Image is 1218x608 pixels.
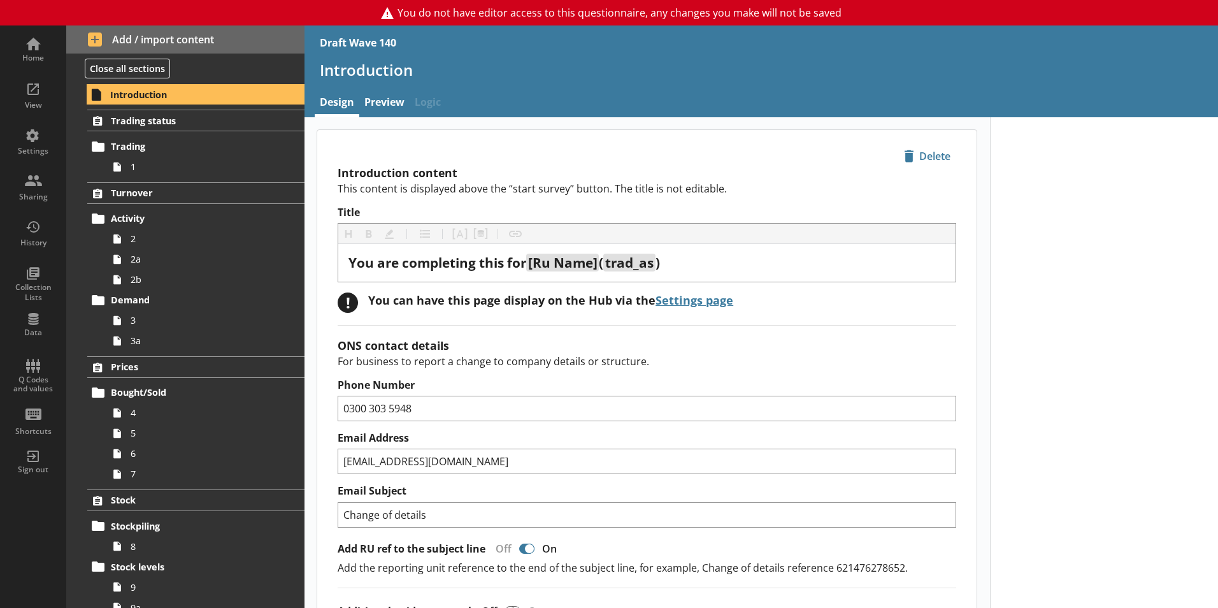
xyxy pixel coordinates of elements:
[131,447,272,460] span: 6
[93,208,304,290] li: Activity22a2b
[107,464,304,484] a: 7
[111,187,267,199] span: Turnover
[87,489,304,511] a: Stock
[107,310,304,331] a: 3
[131,314,272,326] span: 3
[111,494,267,506] span: Stock
[66,356,304,484] li: PricesBought/Sold4567
[338,338,956,353] h2: ONS contact details
[320,36,396,50] div: Draft Wave 140
[107,249,304,270] a: 2a
[107,229,304,249] a: 2
[898,145,956,167] button: Delete
[111,115,267,127] span: Trading status
[11,146,55,156] div: Settings
[87,110,304,131] a: Trading status
[131,427,272,439] span: 5
[528,254,598,271] span: [Ru Name]
[107,423,304,444] a: 5
[131,253,272,265] span: 2a
[87,182,304,204] a: Turnover
[315,90,359,117] a: Design
[66,182,304,351] li: TurnoverActivity22a2bDemand33a
[11,282,55,302] div: Collection Lists
[88,33,283,47] span: Add / import content
[899,146,956,166] span: Delete
[656,293,733,308] a: Settings page
[66,110,304,177] li: Trading statusTrading1
[93,290,304,351] li: Demand33a
[87,136,304,157] a: Trading
[87,516,304,536] a: Stockpiling
[131,581,272,593] span: 9
[537,542,567,556] div: On
[87,556,304,577] a: Stock levels
[93,516,304,556] li: Stockpiling8
[131,273,272,286] span: 2b
[87,208,304,229] a: Activity
[11,465,55,475] div: Sign out
[87,84,304,105] a: Introduction
[11,192,55,202] div: Sharing
[111,294,267,306] span: Demand
[338,431,956,445] label: Email Address
[110,89,267,101] span: Introduction
[107,577,304,597] a: 9
[87,356,304,378] a: Prices
[11,328,55,338] div: Data
[87,290,304,310] a: Demand
[107,157,304,177] a: 1
[131,468,272,480] span: 7
[111,386,267,398] span: Bought/Sold
[111,561,267,573] span: Stock levels
[338,542,485,556] label: Add RU ref to the subject line
[485,542,517,556] div: Off
[656,254,660,271] span: )
[107,536,304,556] a: 8
[605,254,654,271] span: trad_as
[131,161,272,173] span: 1
[111,520,267,532] span: Stockpiling
[93,382,304,484] li: Bought/Sold4567
[359,90,410,117] a: Preview
[87,382,304,403] a: Bought/Sold
[11,426,55,437] div: Shortcuts
[111,140,267,152] span: Trading
[348,254,945,271] div: Title
[348,254,526,271] span: You are completing this for
[131,407,272,419] span: 4
[338,206,956,219] label: Title
[11,375,55,394] div: Q Codes and values
[338,379,956,392] label: Phone Number
[107,270,304,290] a: 2b
[11,100,55,110] div: View
[107,403,304,423] a: 4
[107,331,304,351] a: 3a
[11,53,55,63] div: Home
[107,444,304,464] a: 6
[338,165,956,180] h2: Introduction content
[93,136,304,177] li: Trading1
[131,335,272,347] span: 3a
[338,561,956,575] p: Add the reporting unit reference to the end of the subject line, for example, Change of details r...
[111,212,267,224] span: Activity
[338,293,358,313] div: !
[111,361,267,373] span: Prices
[66,25,304,54] button: Add / import content
[599,254,603,271] span: (
[338,182,956,196] p: This content is displayed above the “start survey” button. The title is not editable.
[338,354,956,368] p: For business to report a change to company details or structure.
[131,233,272,245] span: 2
[131,540,272,553] span: 8
[368,293,733,308] div: You can have this page display on the Hub via the
[338,484,956,498] label: Email Subject
[85,59,170,78] button: Close all sections
[320,60,1203,80] h1: Introduction
[410,90,446,117] span: Logic
[11,238,55,248] div: History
